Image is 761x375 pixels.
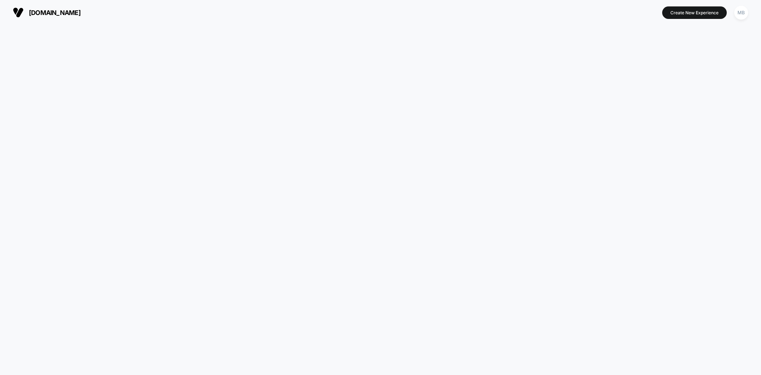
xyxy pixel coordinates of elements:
div: MB [734,6,748,20]
span: [DOMAIN_NAME] [29,9,81,16]
button: MB [732,5,750,20]
img: Visually logo [13,7,24,18]
button: [DOMAIN_NAME] [11,7,83,18]
button: Create New Experience [662,6,727,19]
